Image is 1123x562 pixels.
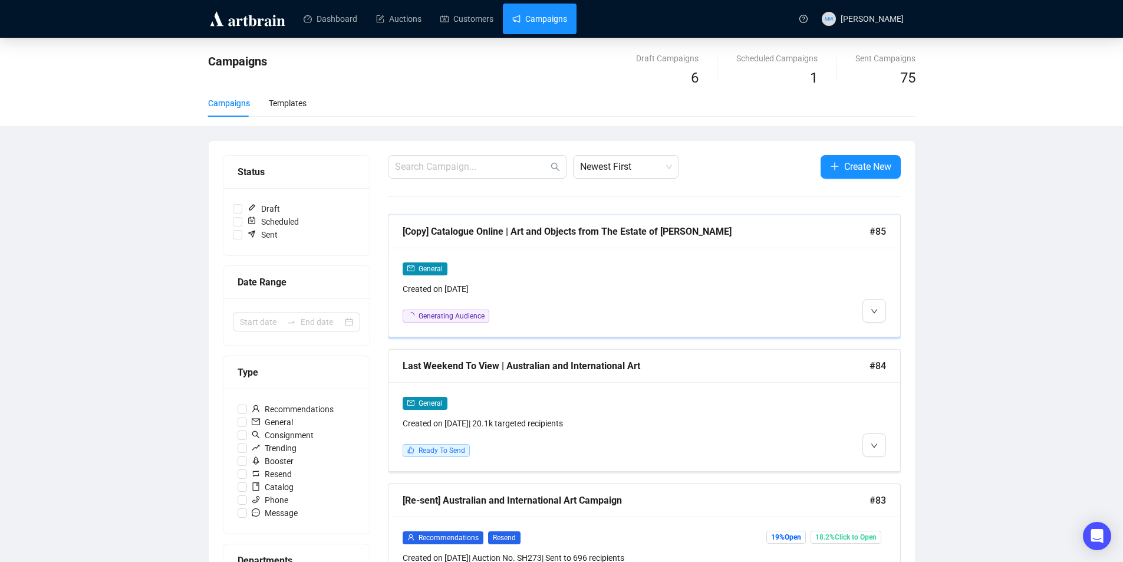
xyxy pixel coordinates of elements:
[252,508,260,517] span: message
[766,531,806,544] span: 19% Open
[238,365,355,380] div: Type
[247,403,338,416] span: Recommendations
[580,156,672,178] span: Newest First
[252,418,260,426] span: mail
[407,312,414,319] span: loading
[395,160,548,174] input: Search Campaign...
[376,4,421,34] a: Auctions
[286,317,296,327] span: to
[301,315,343,328] input: End date
[247,429,318,442] span: Consignment
[799,15,808,23] span: question-circle
[247,455,298,468] span: Booster
[269,97,307,110] div: Templates
[388,215,901,337] a: [Copy] Catalogue Online | Art and Objects from The Estate of [PERSON_NAME]#85mailGeneralCreated o...
[407,534,414,541] span: user
[252,430,260,439] span: search
[403,417,763,430] div: Created on [DATE] | 20.1k targeted recipients
[252,405,260,413] span: user
[871,308,878,315] span: down
[855,52,915,65] div: Sent Campaigns
[286,317,296,327] span: swap-right
[419,312,485,320] span: Generating Audience
[240,315,282,328] input: Start date
[252,456,260,465] span: rocket
[247,468,297,481] span: Resend
[419,446,465,455] span: Ready To Send
[830,162,839,171] span: plus
[247,442,301,455] span: Trending
[1083,522,1111,550] div: Open Intercom Messenger
[403,282,763,295] div: Created on [DATE]
[691,70,699,86] span: 6
[247,481,298,494] span: Catalog
[870,359,886,373] span: #84
[403,224,870,239] div: [Copy] Catalogue Online | Art and Objects from The Estate of [PERSON_NAME]
[736,52,818,65] div: Scheduled Campaigns
[419,265,443,273] span: General
[242,202,285,215] span: Draft
[407,265,414,272] span: mail
[238,275,355,290] div: Date Range
[551,162,560,172] span: search
[811,531,881,544] span: 18.2% Click to Open
[810,70,818,86] span: 1
[488,531,521,544] span: Resend
[247,416,298,429] span: General
[208,54,267,68] span: Campaigns
[440,4,493,34] a: Customers
[388,349,901,472] a: Last Weekend To View | Australian and International Art#84mailGeneralCreated on [DATE]| 20.1k tar...
[238,165,355,179] div: Status
[252,443,260,452] span: rise
[242,228,282,241] span: Sent
[403,359,870,373] div: Last Weekend To View | Australian and International Art
[247,494,293,507] span: Phone
[870,224,886,239] span: #85
[208,9,287,28] img: logo
[407,446,414,453] span: like
[824,15,833,23] span: MW
[900,70,915,86] span: 75
[252,495,260,504] span: phone
[419,399,443,407] span: General
[636,52,699,65] div: Draft Campaigns
[242,215,304,228] span: Scheduled
[247,507,302,520] span: Message
[252,469,260,478] span: retweet
[419,534,479,542] span: Recommendations
[821,155,901,179] button: Create New
[844,159,891,174] span: Create New
[841,14,904,24] span: [PERSON_NAME]
[407,399,414,406] span: mail
[871,442,878,449] span: down
[252,482,260,491] span: book
[304,4,357,34] a: Dashboard
[870,493,886,508] span: #83
[403,493,870,508] div: [Re-sent] Australian and International Art Campaign
[512,4,567,34] a: Campaigns
[208,97,250,110] div: Campaigns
